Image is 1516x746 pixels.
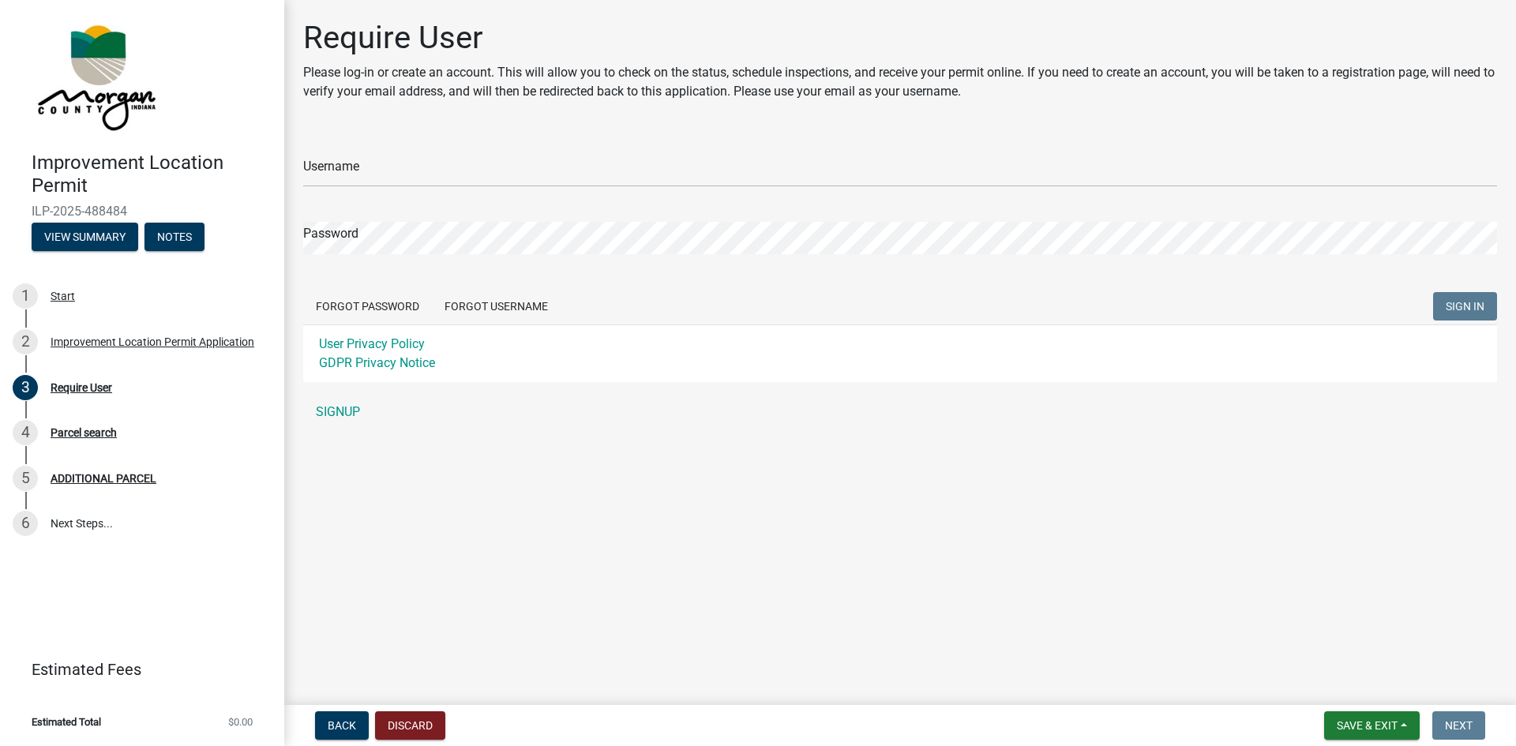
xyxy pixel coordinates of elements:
a: Estimated Fees [13,654,259,685]
button: Back [315,711,369,740]
div: ADDITIONAL PARCEL [51,473,156,484]
wm-modal-confirm: Summary [32,231,138,244]
div: Start [51,291,75,302]
div: 2 [13,329,38,354]
div: 5 [13,466,38,491]
span: ILP-2025-488484 [32,204,253,219]
a: User Privacy Policy [319,336,425,351]
span: Estimated Total [32,717,101,727]
a: SIGNUP [303,396,1497,428]
p: Please log-in or create an account. This will allow you to check on the status, schedule inspecti... [303,63,1497,101]
img: Morgan County, Indiana [32,17,159,135]
span: Save & Exit [1337,719,1398,732]
div: 6 [13,511,38,536]
button: Forgot Username [432,292,561,321]
div: 1 [13,283,38,309]
span: SIGN IN [1446,300,1484,313]
h4: Improvement Location Permit [32,152,272,197]
button: View Summary [32,223,138,251]
div: Improvement Location Permit Application [51,336,254,347]
button: Notes [144,223,205,251]
button: Save & Exit [1324,711,1420,740]
div: 3 [13,375,38,400]
span: Next [1445,719,1473,732]
button: Next [1432,711,1485,740]
button: Forgot Password [303,292,432,321]
a: GDPR Privacy Notice [319,355,435,370]
h1: Require User [303,19,1497,57]
div: Parcel search [51,427,117,438]
span: Back [328,719,356,732]
span: $0.00 [228,717,253,727]
div: Require User [51,382,112,393]
wm-modal-confirm: Notes [144,231,205,244]
button: Discard [375,711,445,740]
div: 4 [13,420,38,445]
button: SIGN IN [1433,292,1497,321]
